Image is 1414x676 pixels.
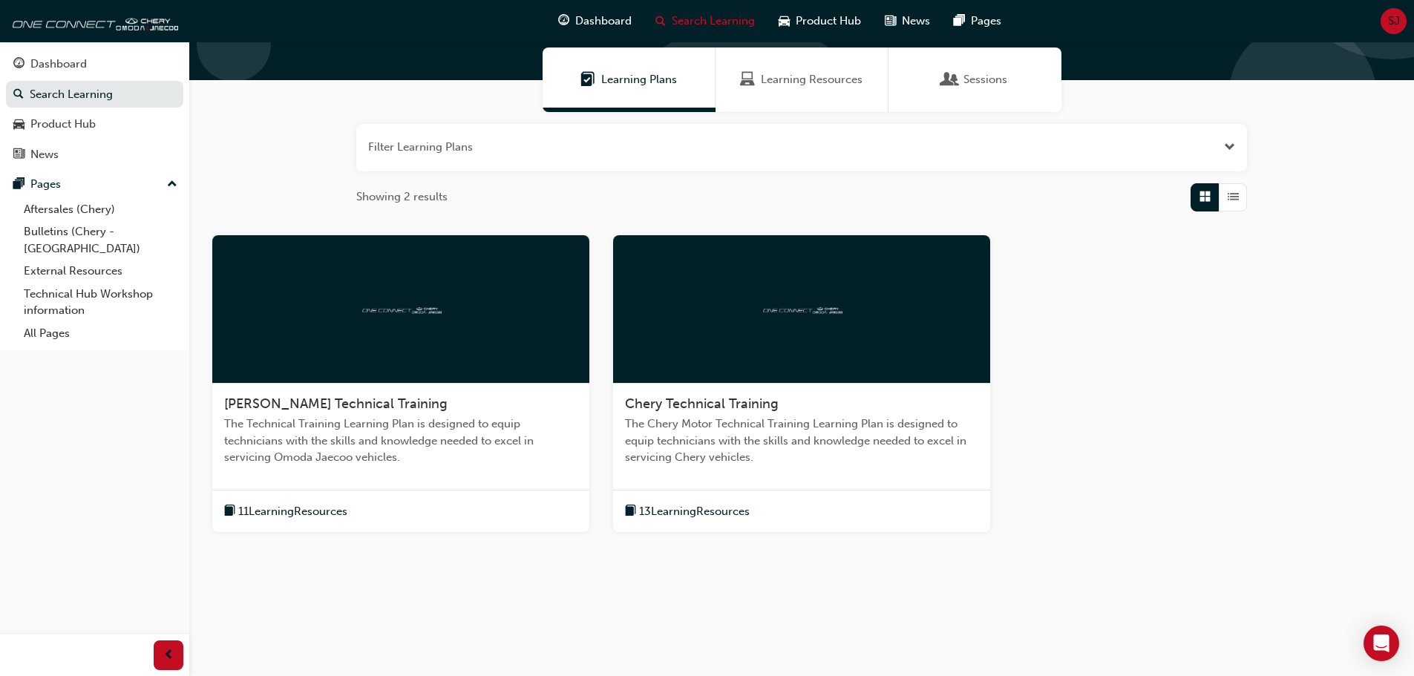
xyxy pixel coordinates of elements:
button: book-icon13LearningResources [625,502,750,521]
span: 11 Learning Resources [238,503,347,520]
a: Dashboard [6,50,183,78]
a: pages-iconPages [942,6,1013,36]
span: 13 Learning Resources [639,503,750,520]
a: search-iconSearch Learning [644,6,767,36]
a: oneconnectChery Technical TrainingThe Chery Motor Technical Training Learning Plan is designed to... [613,235,990,533]
span: car-icon [13,118,24,131]
span: search-icon [13,88,24,102]
a: External Resources [18,260,183,283]
div: Product Hub [30,116,96,133]
span: Grid [1199,188,1211,206]
a: Aftersales (Chery) [18,198,183,221]
span: SJ [1388,13,1400,30]
a: Learning ResourcesLearning Resources [716,47,888,112]
div: News [30,146,59,163]
span: News [902,13,930,30]
span: search-icon [655,12,666,30]
button: book-icon11LearningResources [224,502,347,521]
span: book-icon [625,502,636,521]
span: List [1228,188,1239,206]
a: SessionsSessions [888,47,1061,112]
a: Search Learning [6,81,183,108]
a: guage-iconDashboard [546,6,644,36]
span: Learning Plans [580,71,595,88]
a: News [6,141,183,168]
div: Pages [30,176,61,193]
span: pages-icon [954,12,965,30]
a: All Pages [18,322,183,345]
a: Technical Hub Workshop information [18,283,183,322]
button: Pages [6,171,183,198]
img: oneconnect [7,6,178,36]
span: news-icon [13,148,24,162]
span: car-icon [779,12,790,30]
span: Showing 2 results [356,188,448,206]
span: Dashboard [575,13,632,30]
a: Product Hub [6,111,183,138]
div: Open Intercom Messenger [1364,626,1399,661]
span: Learning Resources [761,71,863,88]
span: news-icon [885,12,896,30]
span: book-icon [224,502,235,521]
span: [PERSON_NAME] Technical Training [224,396,448,412]
span: The Technical Training Learning Plan is designed to equip technicians with the skills and knowled... [224,416,577,466]
span: guage-icon [13,58,24,71]
img: oneconnect [761,301,842,315]
span: guage-icon [558,12,569,30]
button: SJ [1381,8,1407,34]
span: Learning Plans [601,71,677,88]
span: The Chery Motor Technical Training Learning Plan is designed to equip technicians with the skills... [625,416,978,466]
a: news-iconNews [873,6,942,36]
div: Dashboard [30,56,87,73]
button: DashboardSearch LearningProduct HubNews [6,47,183,171]
span: Search Learning [672,13,755,30]
a: Learning PlansLearning Plans [543,47,716,112]
span: prev-icon [163,646,174,665]
span: Sessions [963,71,1007,88]
span: up-icon [167,175,177,194]
button: Open the filter [1224,139,1235,156]
span: Product Hub [796,13,861,30]
span: Learning Resources [740,71,755,88]
span: Pages [971,13,1001,30]
a: oneconnect[PERSON_NAME] Technical TrainingThe Technical Training Learning Plan is designed to equ... [212,235,589,533]
a: car-iconProduct Hub [767,6,873,36]
a: Bulletins (Chery - [GEOGRAPHIC_DATA]) [18,220,183,260]
span: Sessions [943,71,958,88]
span: pages-icon [13,178,24,191]
img: oneconnect [360,301,442,315]
span: Chery Technical Training [625,396,779,412]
